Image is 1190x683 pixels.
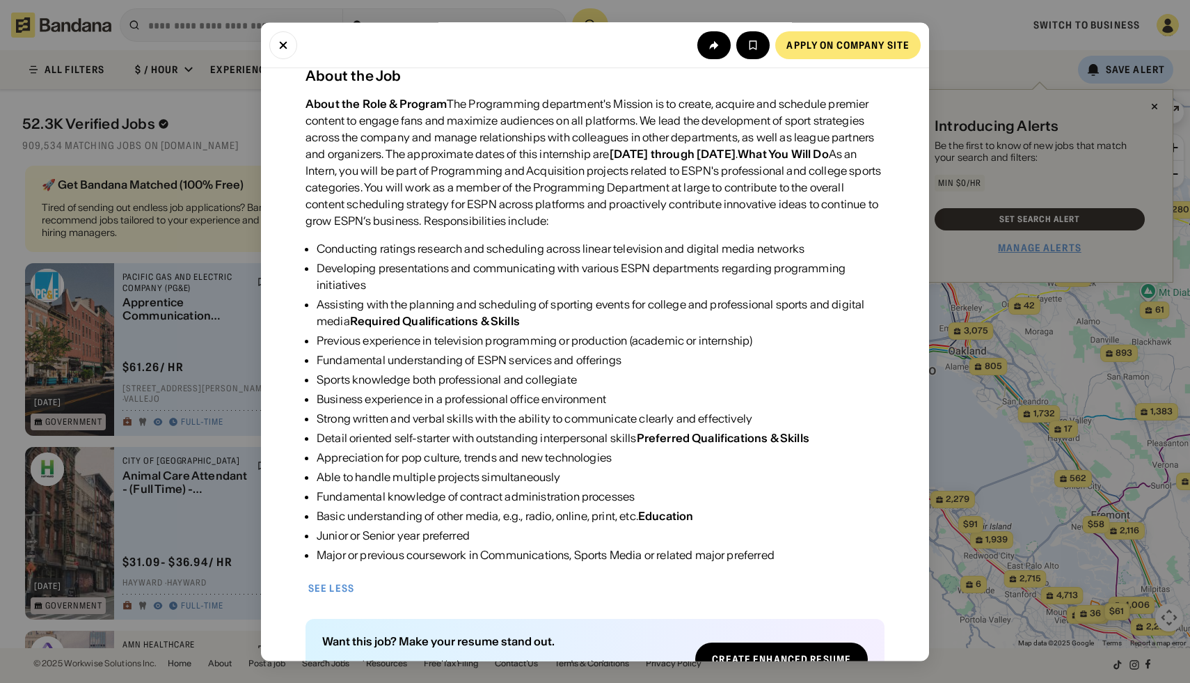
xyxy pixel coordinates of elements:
div: Junior or Senior year preferred [317,528,884,544]
div: Apply on company site [786,40,910,49]
div: About the Job [306,68,884,85]
div: Required Qualifications & Skills [350,315,520,329]
div: Conducting ratings research and scheduling across linear television and digital media networks [317,241,884,258]
div: Basic understanding of other media, e.g., radio, online, print, etc. [317,508,884,525]
div: Able to handle multiple projects simultaneously [317,469,884,486]
div: [DATE] through [DATE] [610,148,736,162]
div: Sports knowledge both professional and collegiate [317,372,884,388]
div: Strong written and verbal skills with the ability to communicate clearly and effectively [317,411,884,427]
div: The Programming department's Mission is to create, acquire and schedule premier content to engage... [306,96,884,230]
a: Apply on company site [775,31,921,58]
div: Education [638,510,693,524]
div: Detail oriented self-starter with outstanding interpersonal skills [317,430,884,447]
div: What You Will Do [738,148,829,162]
div: See less [308,584,354,594]
div: Developing presentations and communicating with various ESPN departments regarding programming in... [317,260,884,294]
div: About the Role & Program [306,97,447,111]
div: Want this job? Make your resume stand out. [322,636,684,647]
div: Create Enhanced Resume [712,655,851,665]
div: Preferred Qualifications & Skills [637,432,809,446]
div: Major or previous coursework in Communications, Sports Media or related major preferred [317,547,884,564]
b: free [370,659,390,671]
div: Fundamental knowledge of contract administration processes [317,489,884,505]
div: Business experience in a professional office environment [317,391,884,408]
div: Fundamental understanding of ESPN services and offerings [317,352,884,369]
div: Previous experience in television programming or production (academic or internship) [317,333,884,350]
button: Close [269,31,297,58]
div: Assisting with the planning and scheduling of sporting events for college and professional sports... [317,297,884,330]
div: Appreciation for pop culture, trends and new technologies [317,450,884,466]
